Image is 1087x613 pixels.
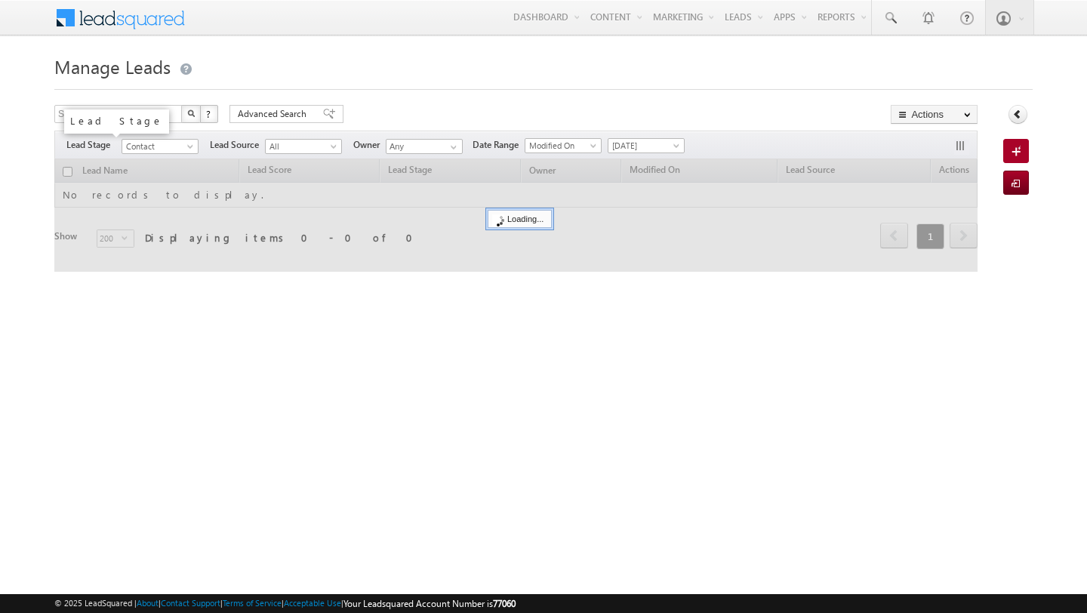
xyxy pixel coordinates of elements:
div: Loading... [488,210,552,228]
a: Contact [122,139,199,154]
a: Show All Items [442,140,461,155]
span: Modified On [525,139,597,152]
span: Your Leadsquared Account Number is [343,598,516,609]
button: Actions [891,105,978,124]
span: Owner [353,138,386,152]
a: Contact Support [161,598,220,608]
img: Search [187,109,195,117]
a: About [137,598,159,608]
span: Lead Source [210,138,265,152]
input: Type to Search [386,139,463,154]
span: 77060 [493,598,516,609]
button: ? [200,105,218,123]
div: Lead Stage [64,109,169,134]
a: Terms of Service [223,598,282,608]
a: All [265,139,342,154]
span: Lead Stage [66,138,122,152]
a: [DATE] [608,138,685,153]
span: [DATE] [608,139,680,152]
span: Manage Leads [54,54,171,79]
span: © 2025 LeadSquared | | | | | [54,596,516,611]
a: Modified On [525,138,602,153]
span: All [266,140,337,153]
span: ? [206,107,213,120]
span: Date Range [473,138,525,152]
span: Advanced Search [238,107,311,121]
a: Acceptable Use [284,598,341,608]
span: Contact [122,140,194,153]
